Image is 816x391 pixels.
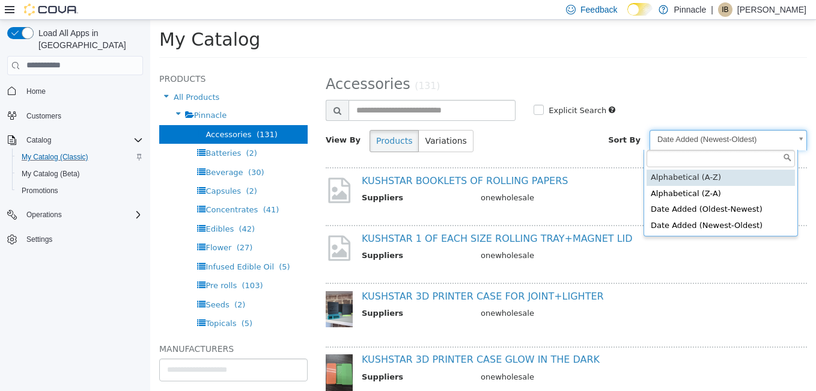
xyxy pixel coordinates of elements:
div: Alphabetical (A-Z) [496,150,645,166]
a: My Catalog (Classic) [17,150,93,164]
span: Settings [22,232,143,247]
span: Home [26,87,46,96]
div: Alphabetical (Z-A) [496,166,645,182]
button: Home [2,82,148,100]
span: My Catalog (Classic) [17,150,143,164]
span: My Catalog (Beta) [22,169,80,179]
div: Date Added (Newest-Oldest) [496,198,645,214]
span: Operations [22,208,143,222]
span: Promotions [22,186,58,195]
input: Dark Mode [627,3,653,16]
span: Catalog [26,135,51,145]
span: Catalog [22,133,143,147]
p: | [711,2,713,17]
span: Customers [22,108,143,123]
button: Operations [22,208,67,222]
span: Promotions [17,183,143,198]
a: My Catalog (Beta) [17,167,85,181]
a: Customers [22,109,66,123]
span: Load All Apps in [GEOGRAPHIC_DATA] [34,27,143,51]
span: Settings [26,235,52,244]
p: [PERSON_NAME] [737,2,806,17]
span: Customers [26,111,61,121]
a: Settings [22,232,57,247]
span: Home [22,84,143,99]
button: Promotions [12,182,148,199]
button: Settings [2,230,148,248]
p: Pinnacle [674,2,707,17]
span: IB [722,2,728,17]
a: Home [22,84,50,99]
button: Customers [2,107,148,125]
button: Catalog [22,133,56,147]
span: Operations [26,210,62,220]
button: Catalog [2,132,148,149]
a: Promotions [17,183,63,198]
span: Feedback [580,4,617,16]
button: Operations [2,206,148,223]
span: My Catalog (Beta) [17,167,143,181]
div: Date Added (Oldest-Newest) [496,182,645,198]
div: Isabelle Bujold [718,2,732,17]
span: My Catalog (Classic) [22,152,88,162]
img: Cova [24,4,78,16]
button: My Catalog (Classic) [12,149,148,165]
button: My Catalog (Beta) [12,165,148,182]
nav: Complex example [7,78,143,280]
